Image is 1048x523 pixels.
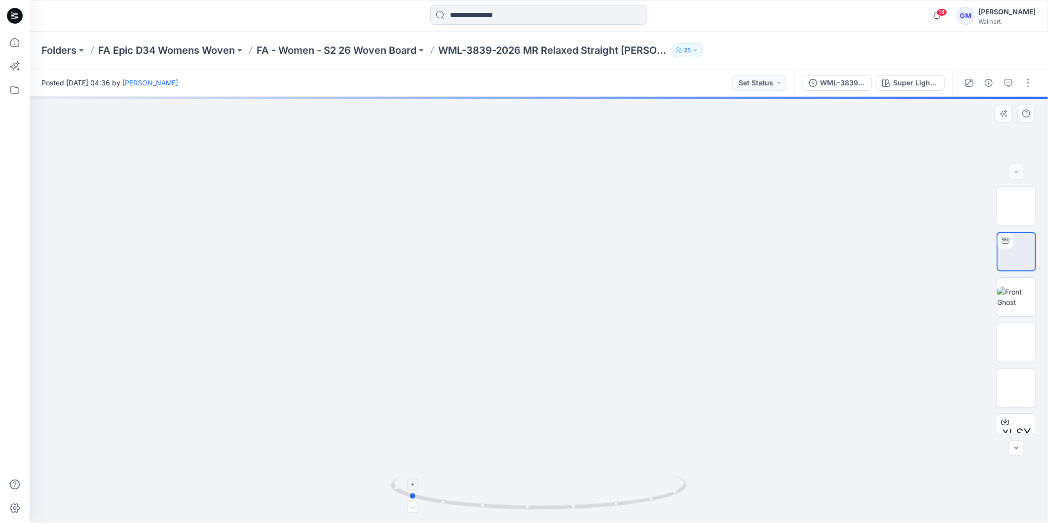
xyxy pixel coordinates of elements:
[997,287,1036,307] img: Front Ghost
[672,43,703,57] button: 25
[684,45,691,56] p: 25
[893,77,938,88] div: Super Light Wash
[957,7,974,25] div: GM
[978,6,1036,18] div: [PERSON_NAME]
[122,78,178,87] a: [PERSON_NAME]
[876,75,945,91] button: Super Light Wash
[257,43,416,57] a: FA - Women - S2 26 Woven Board
[41,77,178,88] span: Posted [DATE] 04:36 by
[803,75,872,91] button: WML-3839-2026 MR Relaxed Straight Carpenter_Full Colorway
[41,43,76,57] a: Folders
[820,77,865,88] div: WML-3839-2026 MR Relaxed Straight Carpenter_Full Colorway
[98,43,235,57] a: FA Epic D34 Womens Woven
[936,8,947,16] span: 14
[981,75,997,91] button: Details
[438,43,668,57] p: WML-3839-2026 MR Relaxed Straight [PERSON_NAME]
[1002,424,1031,442] span: XLSX
[978,18,1036,25] div: Walmart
